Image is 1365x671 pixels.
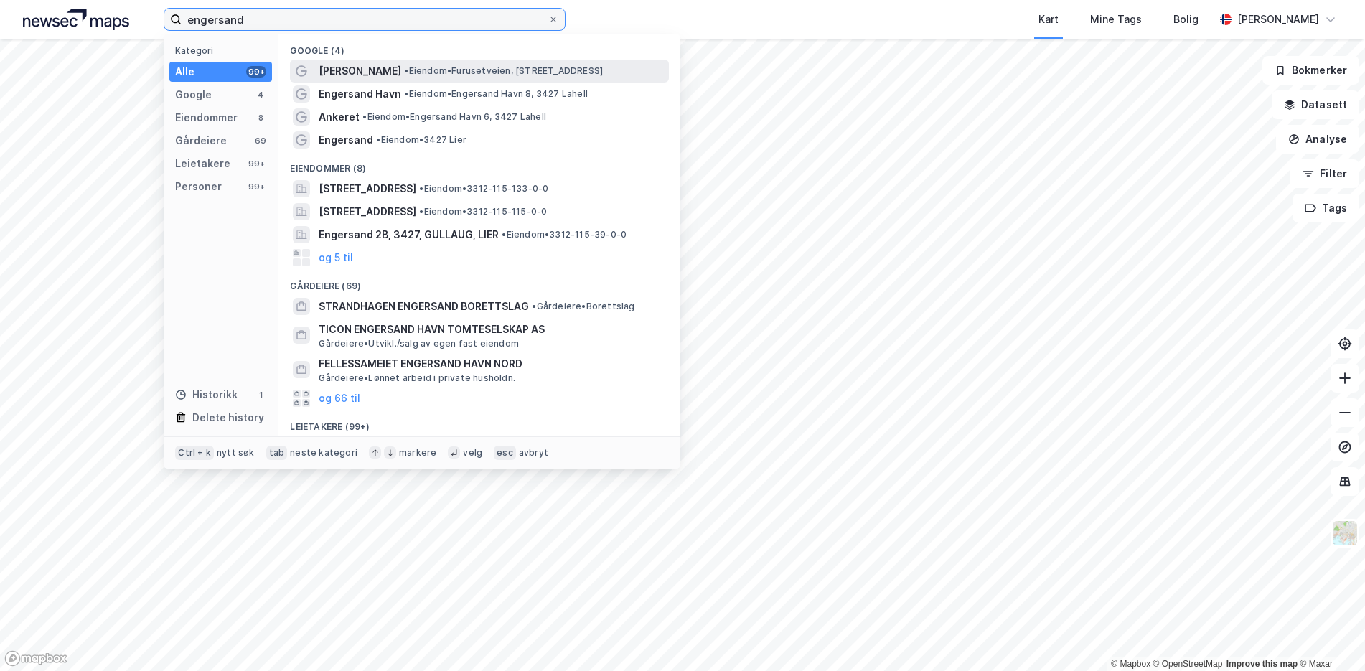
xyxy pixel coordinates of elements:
input: Søk på adresse, matrikkel, gårdeiere, leietakere eller personer [182,9,548,30]
div: Leietakere (99+) [278,410,680,436]
div: Gårdeiere [175,132,227,149]
div: 1 [255,389,266,400]
div: tab [266,446,288,460]
div: Eiendommer (8) [278,151,680,177]
span: • [404,65,408,76]
a: Improve this map [1226,659,1298,669]
span: • [532,301,536,311]
span: STRANDHAGEN ENGERSAND BORETTSLAG [319,298,529,315]
button: Filter [1290,159,1359,188]
span: Engersand 2B, 3427, GULLAUG, LIER [319,226,499,243]
span: • [376,134,380,145]
button: Datasett [1272,90,1359,119]
div: Alle [175,63,194,80]
span: • [502,229,506,240]
div: Kart [1038,11,1059,28]
div: Personer [175,178,222,195]
span: Gårdeiere • Lønnet arbeid i private husholdn. [319,372,515,384]
a: Mapbox homepage [4,650,67,667]
span: [STREET_ADDRESS] [319,203,416,220]
div: 99+ [246,181,266,192]
span: Engersand [319,131,373,149]
span: Eiendom • Furusetveien, [STREET_ADDRESS] [404,65,603,77]
div: [PERSON_NAME] [1237,11,1319,28]
div: Eiendommer [175,109,238,126]
div: Leietakere [175,155,230,172]
span: Eiendom • 3312-115-39-0-0 [502,229,627,240]
div: 99+ [246,66,266,78]
button: Tags [1293,194,1359,222]
div: Google [175,86,212,103]
div: esc [494,446,516,460]
button: og 66 til [319,390,360,407]
span: Eiendom • 3427 Lier [376,134,466,146]
span: Ankeret [319,108,360,126]
button: Bokmerker [1262,56,1359,85]
div: nytt søk [217,447,255,459]
div: Bolig [1173,11,1199,28]
div: velg [463,447,482,459]
div: Delete history [192,409,264,426]
div: 99+ [246,158,266,169]
span: Eiendom • 3312-115-133-0-0 [419,183,548,194]
div: avbryt [519,447,548,459]
div: Mine Tags [1090,11,1142,28]
span: Gårdeiere • Borettslag [532,301,634,312]
span: Gårdeiere • Utvikl./salg av egen fast eiendom [319,338,519,349]
span: Eiendom • Engersand Havn 6, 3427 Lahell [362,111,546,123]
span: Eiendom • 3312-115-115-0-0 [419,206,547,217]
span: • [404,88,408,99]
button: og 5 til [319,249,353,266]
div: Gårdeiere (69) [278,269,680,295]
div: Google (4) [278,34,680,60]
div: neste kategori [290,447,357,459]
span: Eiendom • Engersand Havn 8, 3427 Lahell [404,88,588,100]
span: • [419,206,423,217]
div: 4 [255,89,266,100]
a: OpenStreetMap [1153,659,1223,669]
div: 69 [255,135,266,146]
a: Mapbox [1111,659,1150,669]
div: Kategori [175,45,272,56]
div: Historikk [175,386,238,403]
img: logo.a4113a55bc3d86da70a041830d287a7e.svg [23,9,129,30]
div: 8 [255,112,266,123]
span: [STREET_ADDRESS] [319,180,416,197]
span: • [419,183,423,194]
span: FELLESSAMEIET ENGERSAND HAVN NORD [319,355,663,372]
div: markere [399,447,436,459]
span: Engersand Havn [319,85,401,103]
span: • [362,111,367,122]
button: Analyse [1276,125,1359,154]
span: [PERSON_NAME] [319,62,401,80]
img: Z [1331,520,1359,547]
iframe: Chat Widget [1293,602,1365,671]
span: TICON ENGERSAND HAVN TOMTESELSKAP AS [319,321,663,338]
div: Ctrl + k [175,446,214,460]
